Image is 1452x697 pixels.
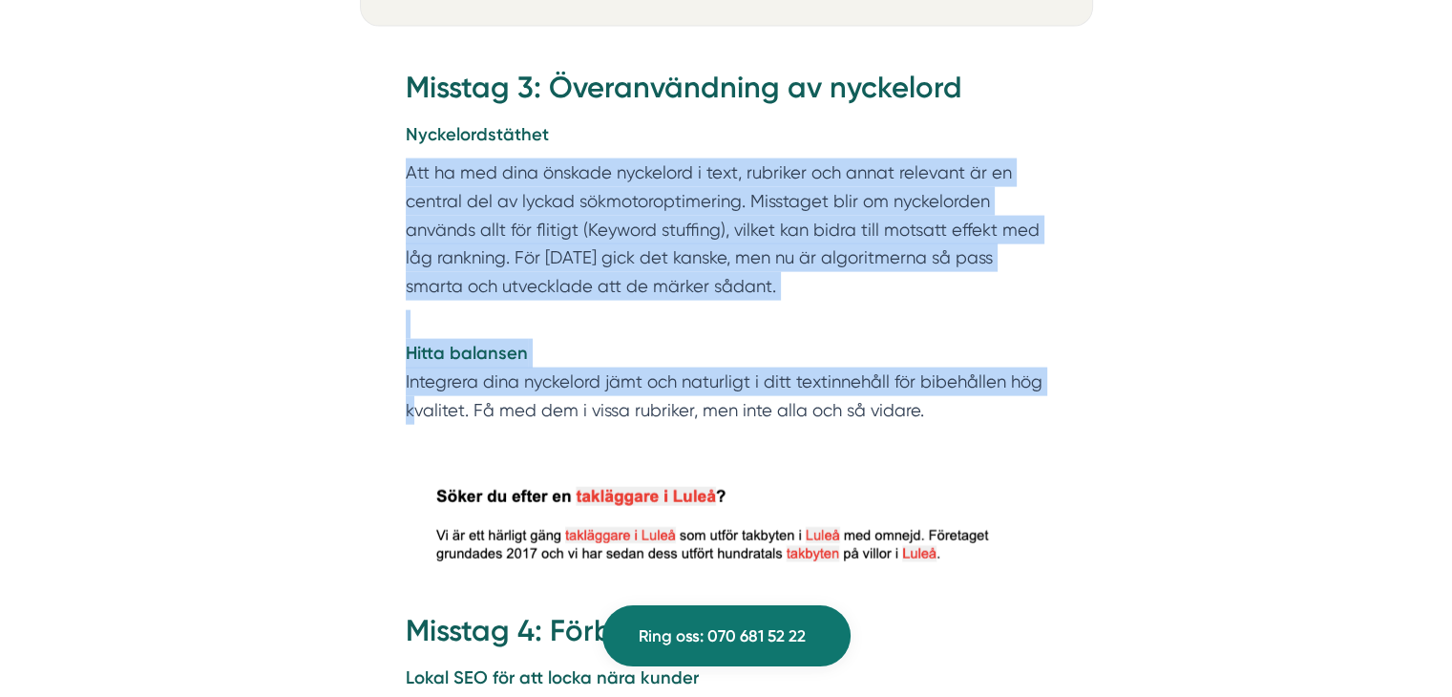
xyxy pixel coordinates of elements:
h2: Misstag 3: Överanvändning av nyckelord [406,67,1047,120]
strong: Hitta balansen [406,343,528,364]
h2: Misstag 4: Förbise lokala sökord [406,610,1047,664]
strong: Nyckelordstäthet [406,124,549,145]
img: Företagsbild på Smartproduktion – Ett företag i Dalarnas län 2024 [428,476,1024,571]
a: Ring oss: 070 681 52 22 [602,605,851,666]
p: Att ha med dina önskade nyckelord i text, rubriker och annat relevant är en central del av lyckad... [406,158,1047,300]
span: Ring oss: 070 681 52 22 [639,623,806,649]
p: Integrera dina nyckelord jämt och naturligt i ditt textinnehåll för bibehållen hög kvalitet. Få m... [406,310,1047,425]
strong: Lokal SEO för att locka nära kunder [406,667,699,688]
